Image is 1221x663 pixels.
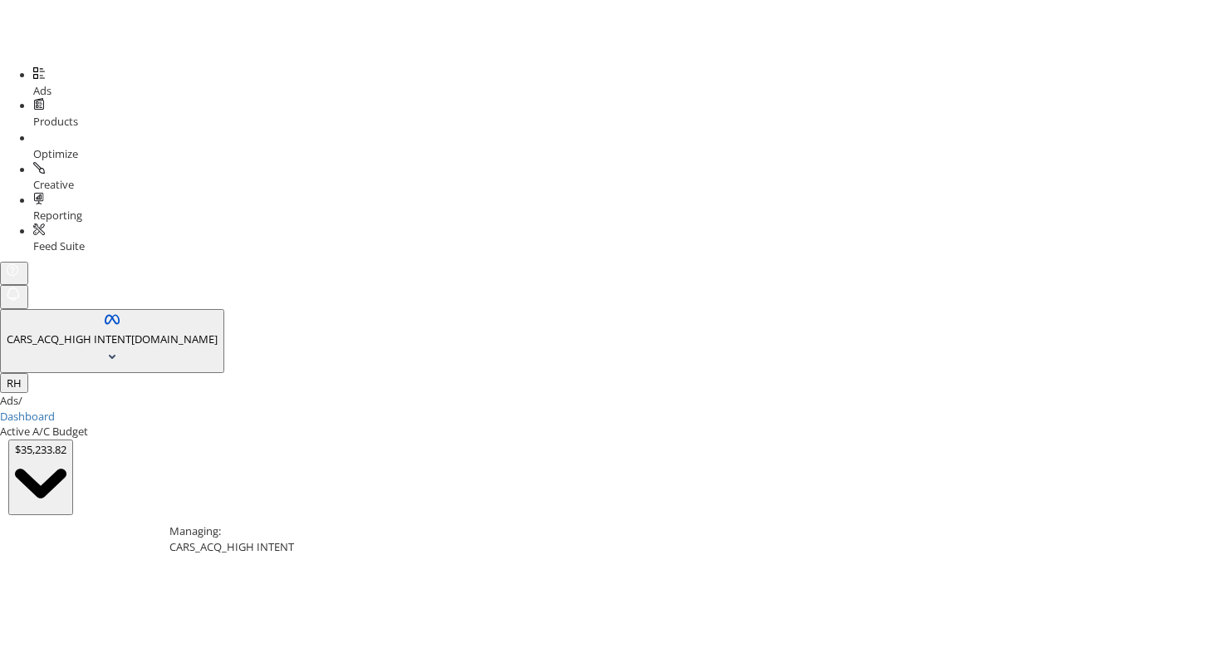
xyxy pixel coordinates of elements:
[33,208,82,223] span: Reporting
[131,331,218,346] span: [DOMAIN_NAME]
[169,539,1209,555] div: CARS_ACQ_HIGH INTENT
[7,376,22,390] span: RH
[33,83,51,98] span: Ads
[7,331,131,346] span: CARS_ACQ_HIGH INTENT
[169,523,1209,539] div: Managing:
[8,440,73,515] button: $35,233.82
[18,393,22,408] span: /
[15,442,66,458] div: $35,233.82
[33,114,78,129] span: Products
[33,238,85,253] span: Feed Suite
[33,177,74,192] span: Creative
[33,146,78,161] span: Optimize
